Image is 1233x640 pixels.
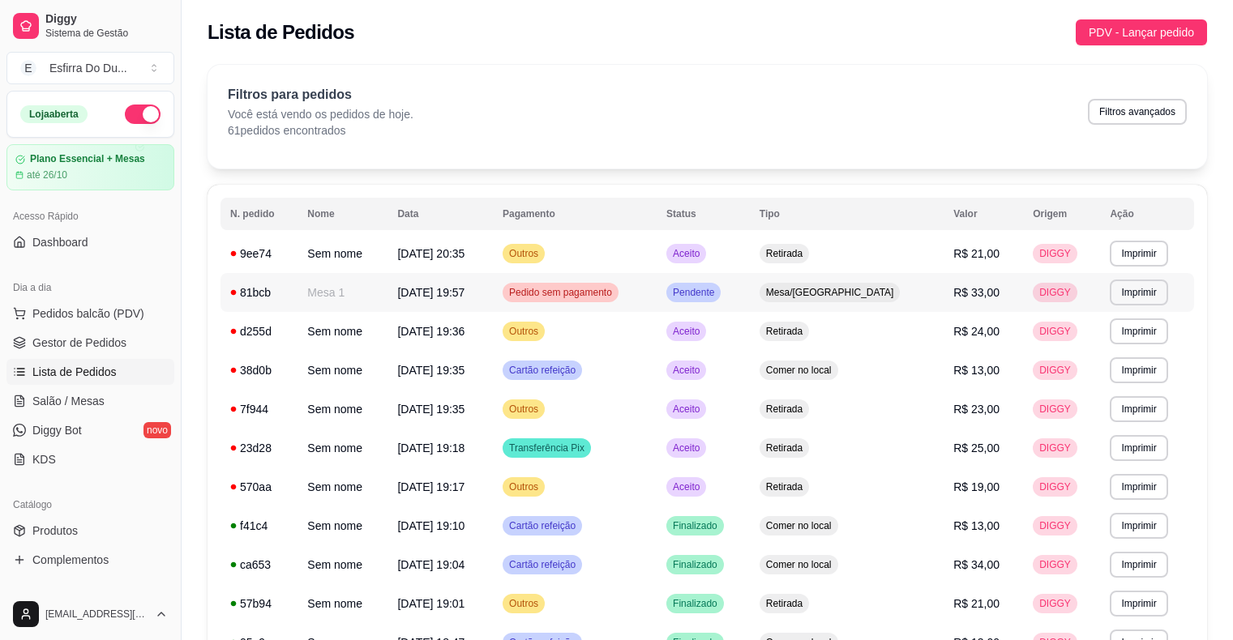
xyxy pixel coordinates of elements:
span: Aceito [670,442,703,454]
button: Imprimir [1110,357,1167,383]
span: Outros [506,597,542,610]
h2: Lista de Pedidos [208,19,354,45]
span: Finalizado [670,558,721,571]
span: [DATE] 19:35 [397,403,465,416]
span: R$ 13,00 [953,364,1000,377]
th: Status [657,198,750,230]
span: Finalizado [670,597,721,610]
a: Complementos [6,547,174,573]
span: Aceito [670,247,703,260]
span: Aceito [670,325,703,338]
div: f41c4 [230,518,288,534]
span: Cartão refeição [506,519,579,532]
span: Pendente [670,286,717,299]
span: KDS [32,451,56,467]
span: Dashboard [32,234,88,250]
span: DIGGY [1036,286,1074,299]
button: Imprimir [1110,435,1167,461]
td: Sem nome [298,584,387,623]
span: Finalizado [670,519,721,532]
span: Comer no local [763,558,835,571]
th: Nome [298,198,387,230]
span: [DATE] 20:35 [397,247,465,260]
span: Comer no local [763,519,835,532]
span: Diggy [45,12,168,27]
td: Sem nome [298,234,387,273]
th: Data [387,198,493,230]
span: Transferência Pix [506,442,588,454]
span: Pedido sem pagamento [506,286,615,299]
a: Diggy Botnovo [6,417,174,443]
span: PDV - Lançar pedido [1089,23,1194,41]
span: Produtos [32,523,78,539]
div: Esfirra Do Du ... [49,60,127,76]
button: Imprimir [1110,241,1167,267]
button: Imprimir [1110,591,1167,617]
th: Valor [944,198,1023,230]
span: R$ 13,00 [953,519,1000,532]
a: Salão / Mesas [6,388,174,414]
span: Cartão refeição [506,364,579,377]
span: DIGGY [1036,247,1074,260]
span: Retirada [763,480,806,493]
span: Aceito [670,364,703,377]
span: Mesa/[GEOGRAPHIC_DATA] [763,286,897,299]
span: [DATE] 19:35 [397,364,465,377]
button: Alterar Status [125,105,161,124]
td: Sem nome [298,545,387,584]
a: Plano Essencial + Mesasaté 26/10 [6,144,174,190]
div: d255d [230,323,288,339]
p: Filtros para pedidos [228,85,413,105]
span: Aceito [670,403,703,416]
span: [DATE] 19:17 [397,480,465,493]
div: 9ee74 [230,245,288,262]
button: Imprimir [1110,474,1167,500]
span: [DATE] 19:36 [397,325,465,338]
span: R$ 21,00 [953,597,1000,610]
span: Sistema de Gestão [45,27,168,40]
article: Plano Essencial + Mesas [30,153,145,165]
article: até 26/10 [27,169,67,181]
div: Dia a dia [6,275,174,301]
td: Sem nome [298,312,387,351]
a: Gestor de Pedidos [6,330,174,356]
span: Aceito [670,480,703,493]
button: Imprimir [1110,279,1167,305]
span: Outros [506,247,542,260]
span: Retirada [763,247,806,260]
button: Imprimir [1110,318,1167,344]
span: Diggy Bot [32,422,82,438]
span: Outros [506,403,542,416]
span: DIGGY [1036,519,1074,532]
span: [EMAIL_ADDRESS][DOMAIN_NAME] [45,608,148,621]
span: R$ 25,00 [953,442,1000,454]
span: R$ 24,00 [953,325,1000,338]
span: R$ 23,00 [953,403,1000,416]
span: DIGGY [1036,597,1074,610]
td: Sem nome [298,467,387,506]
span: R$ 19,00 [953,480,1000,493]
span: Retirada [763,597,806,610]
span: E [20,60,36,76]
a: DiggySistema de Gestão [6,6,174,45]
td: Sem nome [298,390,387,429]
span: DIGGY [1036,480,1074,493]
div: Loja aberta [20,105,88,123]
span: Outros [506,325,542,338]
span: [DATE] 19:10 [397,519,465,532]
span: R$ 21,00 [953,247,1000,260]
span: Retirada [763,442,806,454]
button: Filtros avançados [1088,99,1187,125]
span: [DATE] 19:01 [397,597,465,610]
span: Pedidos balcão (PDV) [32,305,144,322]
span: Retirada [763,403,806,416]
div: 7f944 [230,401,288,417]
a: KDS [6,446,174,472]
span: R$ 34,00 [953,558,1000,571]
span: Cartão refeição [506,558,579,571]
button: Pedidos balcão (PDV) [6,301,174,326]
a: Dashboard [6,229,174,255]
td: Sem nome [298,351,387,390]
th: Pagamento [493,198,657,230]
td: Sem nome [298,429,387,467]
